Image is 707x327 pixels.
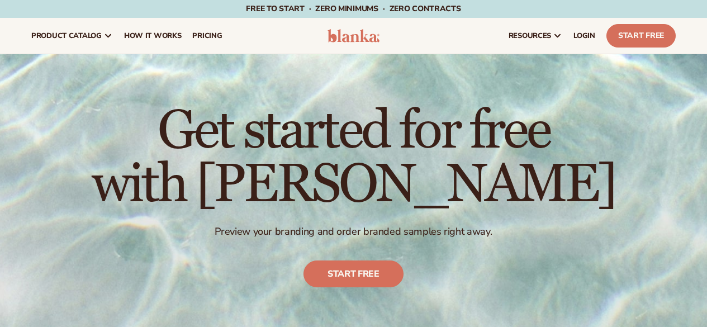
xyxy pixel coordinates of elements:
h1: Get started for free with [PERSON_NAME] [92,105,615,212]
span: resources [509,31,551,40]
span: product catalog [31,31,102,40]
span: pricing [192,31,222,40]
span: LOGIN [573,31,595,40]
img: logo [328,29,380,42]
span: How It Works [124,31,182,40]
a: pricing [187,18,227,54]
a: resources [503,18,568,54]
span: Free to start · ZERO minimums · ZERO contracts [246,3,461,14]
a: LOGIN [568,18,601,54]
a: product catalog [26,18,118,54]
a: Start free [303,260,404,287]
p: Preview your branding and order branded samples right away. [92,225,615,238]
a: How It Works [118,18,187,54]
a: Start Free [606,24,676,48]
